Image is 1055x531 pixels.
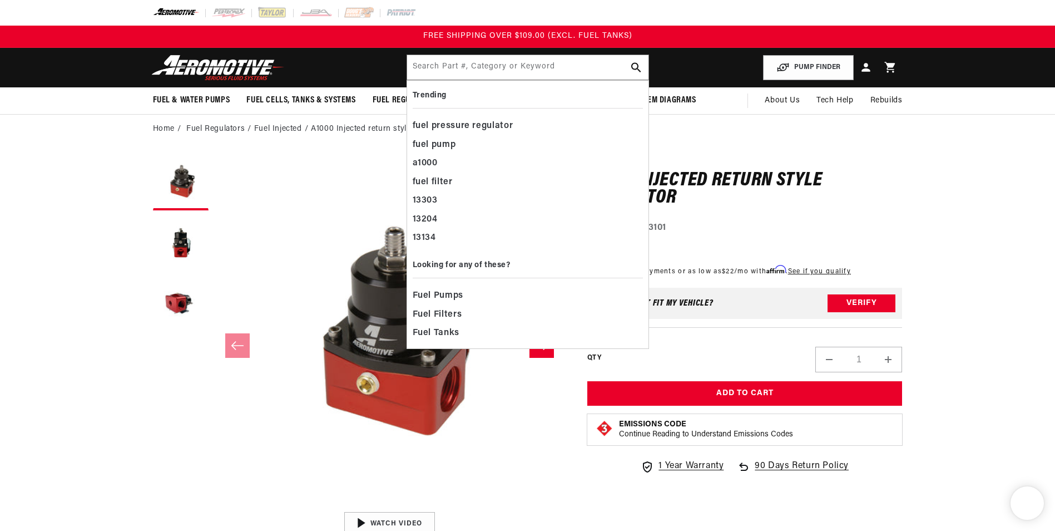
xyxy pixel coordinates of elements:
[413,191,643,210] div: 13303
[828,294,895,312] button: Verify
[641,459,724,474] a: 1 Year Warranty
[722,268,734,275] span: $22
[808,87,861,114] summary: Tech Help
[587,172,903,207] h1: A1000 Injected return style Regulator
[788,268,851,275] a: See if you qualify - Learn more about Affirm Financing (opens in modal)
[413,307,462,323] span: Fuel Filters
[153,95,230,106] span: Fuel & Water Pumps
[645,223,666,232] strong: 13101
[145,87,239,114] summary: Fuel & Water Pumps
[413,326,459,341] span: Fuel Tanks
[373,95,438,106] span: Fuel Regulators
[594,299,714,308] div: Does This part fit My vehicle?
[413,136,643,155] div: fuel pump
[225,333,250,358] button: Slide left
[238,87,364,114] summary: Fuel Cells, Tanks & Systems
[413,288,463,304] span: Fuel Pumps
[763,55,854,80] button: PUMP FINDER
[413,210,643,229] div: 13204
[587,221,903,235] div: Part Number:
[413,173,643,192] div: fuel filter
[619,430,793,440] p: Continue Reading to Understand Emissions Codes
[311,123,449,135] li: A1000 Injected return style Regulator
[364,87,446,114] summary: Fuel Regulators
[870,95,903,107] span: Rebuilds
[622,87,705,114] summary: System Diagrams
[413,229,643,248] div: 13134
[148,55,288,81] img: Aeromotive
[153,155,209,210] button: Load image 1 in gallery view
[619,420,793,440] button: Emissions CodeContinue Reading to Understand Emissions Codes
[246,95,355,106] span: Fuel Cells, Tanks & Systems
[153,277,209,333] button: Load image 3 in gallery view
[756,87,808,114] a: About Us
[407,55,648,80] input: Search by Part Number, Category or Keyword
[816,95,853,107] span: Tech Help
[413,117,643,136] div: fuel pressure regulator
[153,123,903,135] nav: breadcrumbs
[186,123,254,135] li: Fuel Regulators
[737,459,849,485] a: 90 Days Return Policy
[587,266,851,277] p: 4 interest-free payments or as low as /mo with .
[624,55,648,80] button: search button
[413,91,447,100] b: Trending
[587,381,903,406] button: Add to Cart
[423,32,632,40] span: FREE SHIPPING OVER $109.00 (EXCL. FUEL TANKS)
[755,459,849,485] span: 90 Days Return Policy
[413,154,643,173] div: a1000
[587,353,601,363] label: QTY
[619,420,686,429] strong: Emissions Code
[862,87,911,114] summary: Rebuilds
[765,96,800,105] span: About Us
[658,459,724,474] span: 1 Year Warranty
[766,265,786,274] span: Affirm
[254,123,311,135] li: Fuel Injected
[631,95,696,106] span: System Diagrams
[153,216,209,272] button: Load image 2 in gallery view
[413,261,511,269] b: Looking for any of these?
[596,420,613,437] img: Emissions code
[153,123,175,135] a: Home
